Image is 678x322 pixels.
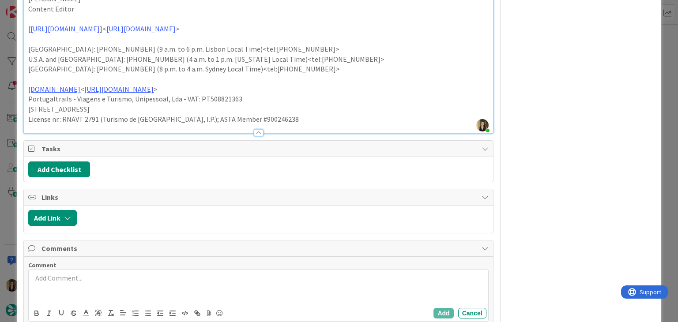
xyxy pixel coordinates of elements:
[28,24,488,34] p: [ ]< >
[28,94,488,104] p: Portugaltrails - Viagens e Turismo, Unipessoal, Lda - VAT: PT508821363
[28,44,488,54] p: [GEOGRAPHIC_DATA]: [PHONE_NUMBER] (9 a.m. to 6 p.m. Lisbon Local Time)<tel:[PHONE_NUMBER]>
[28,4,488,14] p: Content Editor
[28,104,488,114] p: [STREET_ADDRESS]
[458,308,486,318] button: Cancel
[28,54,488,64] p: U.S.A. and [GEOGRAPHIC_DATA]: [PHONE_NUMBER] (4 a.m. to 1 p.m. [US_STATE] Local Time)<tel:[PHONE_...
[28,261,56,269] span: Comment
[28,85,80,94] a: [DOMAIN_NAME]
[106,24,176,33] a: [URL][DOMAIN_NAME]
[41,243,477,254] span: Comments
[28,210,77,226] button: Add Link
[19,1,40,12] span: Support
[28,161,90,177] button: Add Checklist
[28,114,488,124] p: License nr.: RNAVT 2791 (Turismo de [GEOGRAPHIC_DATA], I.P.); ASTA Member #900246238
[30,24,100,33] a: [URL][DOMAIN_NAME]
[28,64,488,74] p: [GEOGRAPHIC_DATA]: [PHONE_NUMBER] (8 p.m. to 4 a.m. Sydney Local Time)<tel:[PHONE_NUMBER]>
[433,308,453,318] button: Add
[41,143,477,154] span: Tasks
[84,85,154,94] a: [URL][DOMAIN_NAME]
[28,84,488,94] p: < >
[476,119,489,131] img: C71RdmBlZ3pIy3ZfdYSH8iJ9DzqQwlfe.jpg
[41,192,477,202] span: Links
